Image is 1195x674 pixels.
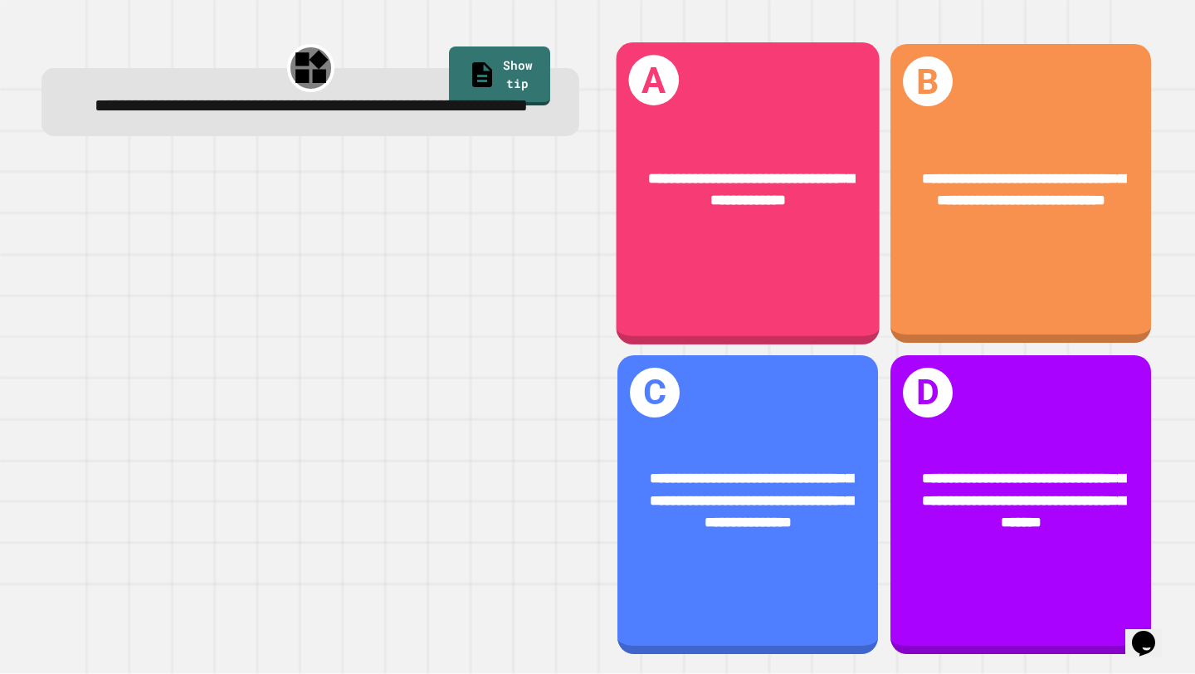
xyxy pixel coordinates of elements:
iframe: chat widget [1125,608,1178,657]
h1: B [903,56,953,106]
h1: A [629,55,680,105]
h1: C [630,368,680,418]
h1: D [903,368,953,418]
a: Show tip [449,46,550,105]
